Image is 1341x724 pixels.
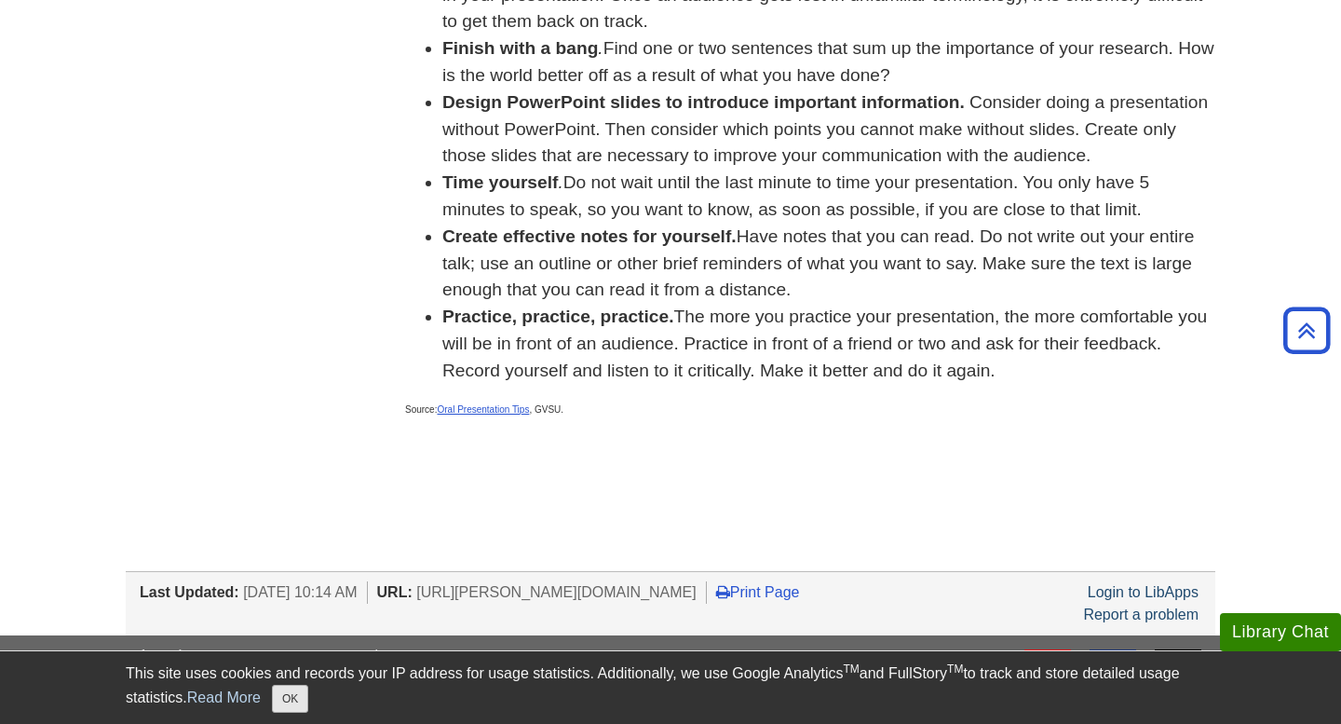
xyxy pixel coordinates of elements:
span: [URL][PERSON_NAME][DOMAIN_NAME] [416,584,697,600]
sup: TM [947,663,963,676]
i: Print Page [716,584,730,599]
em: . [598,38,603,58]
a: Report a problem [1083,607,1199,622]
strong: Create effective notes for yourself. [442,226,737,246]
div: This site uses cookies and records your IP address for usage statistics. Additionally, we use Goo... [126,663,1215,713]
a: Back to Top [1277,318,1336,343]
a: Print Page [716,584,800,600]
strong: Design PowerPoint slides to introduce important information. [442,92,965,112]
span: Last Updated: [140,584,239,600]
li: Have notes that you can read. Do not write out your entire talk; use an outline or other brief re... [442,224,1215,304]
li: The more you practice your presentation, the more comfortable you will be in front of an audience... [442,304,1215,384]
span: Source: , GVSU. [405,404,563,415]
strong: Finish with a bang [442,38,598,58]
button: Close [272,685,308,713]
a: Oral Presentation Tips [437,404,529,415]
a: Read More [187,690,261,705]
strong: Practice, practice, practice. [442,307,674,326]
li: Do not wait until the last minute to time your presentation. You only have 5 minutes to speak, so... [442,170,1215,224]
sup: TM [843,663,859,676]
strong: Time yourself [442,172,558,192]
span: [DATE] 10:14 AM [243,584,357,600]
span: URL: [377,584,413,600]
em: . [558,172,562,192]
button: Library Chat [1220,613,1341,651]
a: Login to LibApps [1088,584,1199,600]
li: Find one or two sentences that sum up the importance of your research. How is the world better of... [442,35,1215,89]
li: Consider doing a presentation without PowerPoint. Then consider which points you cannot make with... [442,89,1215,170]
